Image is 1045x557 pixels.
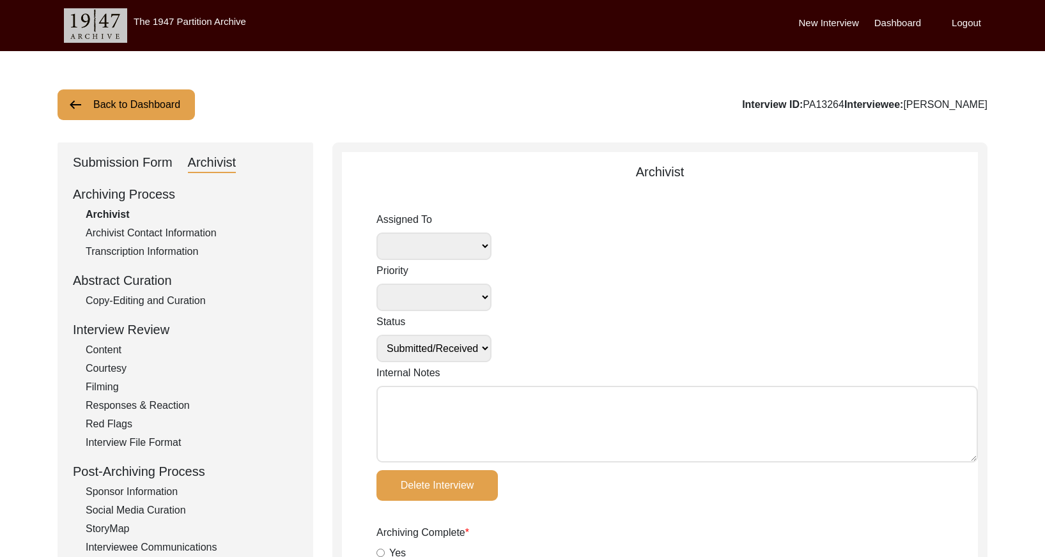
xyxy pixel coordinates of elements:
[86,361,298,376] div: Courtesy
[86,503,298,518] div: Social Media Curation
[742,99,803,110] b: Interview ID:
[844,99,903,110] b: Interviewee:
[86,342,298,358] div: Content
[376,470,498,501] button: Delete Interview
[73,462,298,481] div: Post-Archiving Process
[86,416,298,432] div: Red Flags
[376,525,469,540] label: Archiving Complete
[86,293,298,309] div: Copy-Editing and Curation
[58,89,195,120] button: Back to Dashboard
[342,162,978,181] div: Archivist
[86,225,298,241] div: Archivist Contact Information
[68,97,83,112] img: arrow-left.png
[86,398,298,413] div: Responses & Reaction
[376,365,440,381] label: Internal Notes
[73,153,173,173] div: Submission Form
[86,244,298,259] div: Transcription Information
[86,540,298,555] div: Interviewee Communications
[64,8,127,43] img: header-logo.png
[188,153,236,173] div: Archivist
[73,185,298,204] div: Archiving Process
[86,435,298,450] div: Interview File Format
[376,263,492,278] label: Priority
[86,379,298,395] div: Filming
[73,271,298,290] div: Abstract Curation
[86,521,298,537] div: StoryMap
[134,16,246,27] label: The 1947 Partition Archive
[952,16,981,31] label: Logout
[86,484,298,500] div: Sponsor Information
[742,97,987,112] div: PA13264 [PERSON_NAME]
[86,207,298,222] div: Archivist
[799,16,859,31] label: New Interview
[874,16,921,31] label: Dashboard
[376,212,492,227] label: Assigned To
[73,320,298,339] div: Interview Review
[376,314,492,330] label: Status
